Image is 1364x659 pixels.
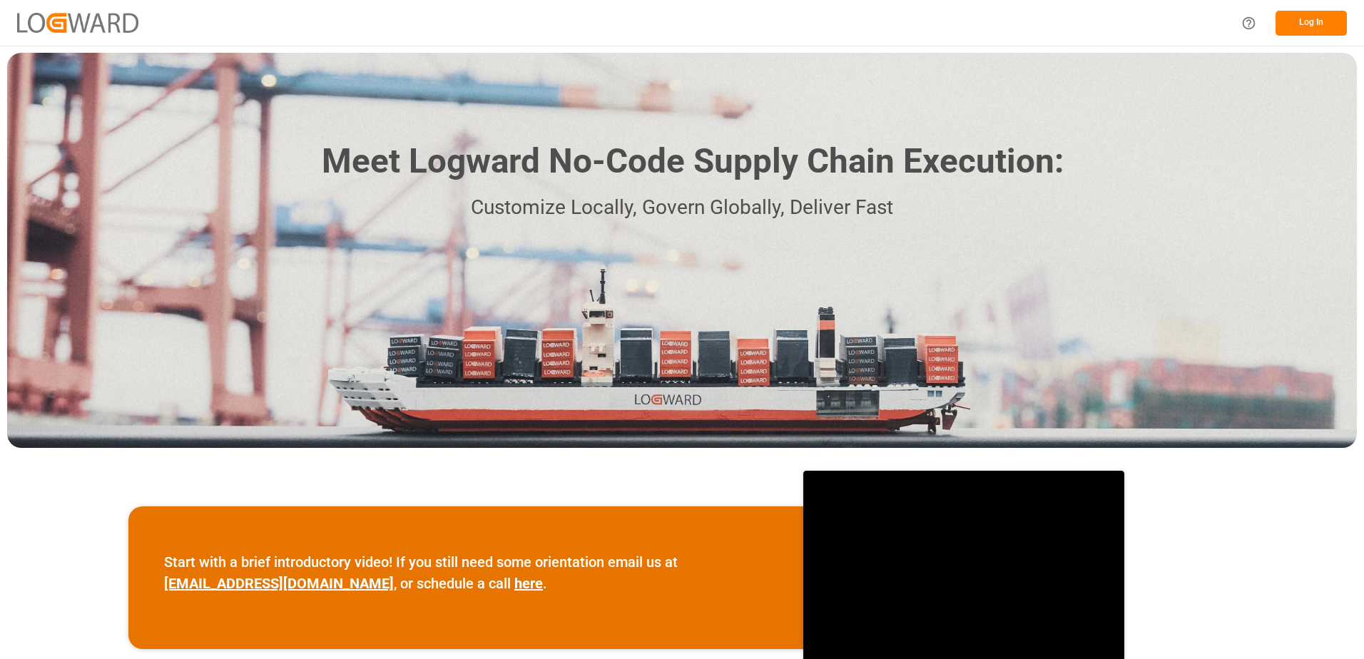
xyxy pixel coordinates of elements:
p: Start with a brief introductory video! If you still need some orientation email us at , or schedu... [164,551,768,594]
a: [EMAIL_ADDRESS][DOMAIN_NAME] [164,575,394,592]
h1: Meet Logward No-Code Supply Chain Execution: [322,136,1064,187]
button: Log In [1276,11,1347,36]
button: Help Center [1233,7,1265,39]
p: Customize Locally, Govern Globally, Deliver Fast [300,192,1064,224]
img: Logward_new_orange.png [17,13,138,32]
a: here [514,575,543,592]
